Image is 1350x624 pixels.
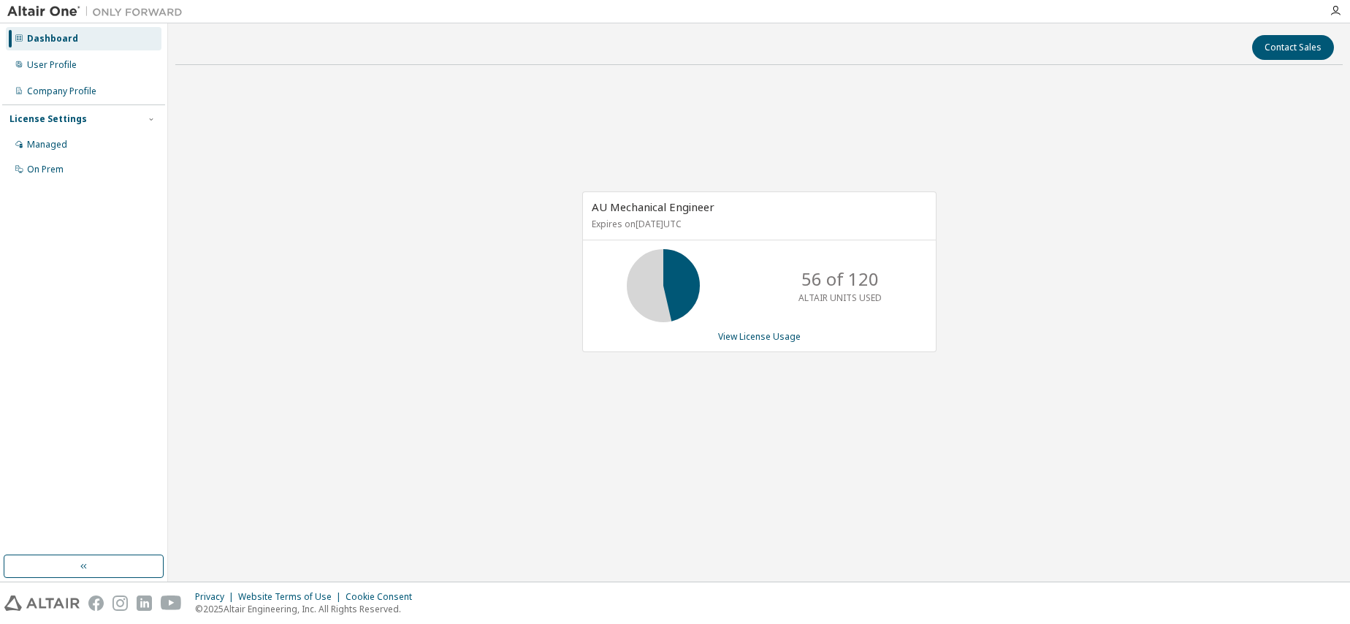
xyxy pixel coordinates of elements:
[718,330,801,343] a: View License Usage
[161,596,182,611] img: youtube.svg
[27,164,64,175] div: On Prem
[9,113,87,125] div: License Settings
[137,596,152,611] img: linkedin.svg
[7,4,190,19] img: Altair One
[113,596,128,611] img: instagram.svg
[346,591,421,603] div: Cookie Consent
[27,139,67,151] div: Managed
[195,603,421,615] p: © 2025 Altair Engineering, Inc. All Rights Reserved.
[592,218,923,230] p: Expires on [DATE] UTC
[4,596,80,611] img: altair_logo.svg
[88,596,104,611] img: facebook.svg
[195,591,238,603] div: Privacy
[798,292,882,304] p: ALTAIR UNITS USED
[801,267,879,292] p: 56 of 120
[238,591,346,603] div: Website Terms of Use
[27,59,77,71] div: User Profile
[27,85,96,97] div: Company Profile
[592,199,714,214] span: AU Mechanical Engineer
[1252,35,1334,60] button: Contact Sales
[27,33,78,45] div: Dashboard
